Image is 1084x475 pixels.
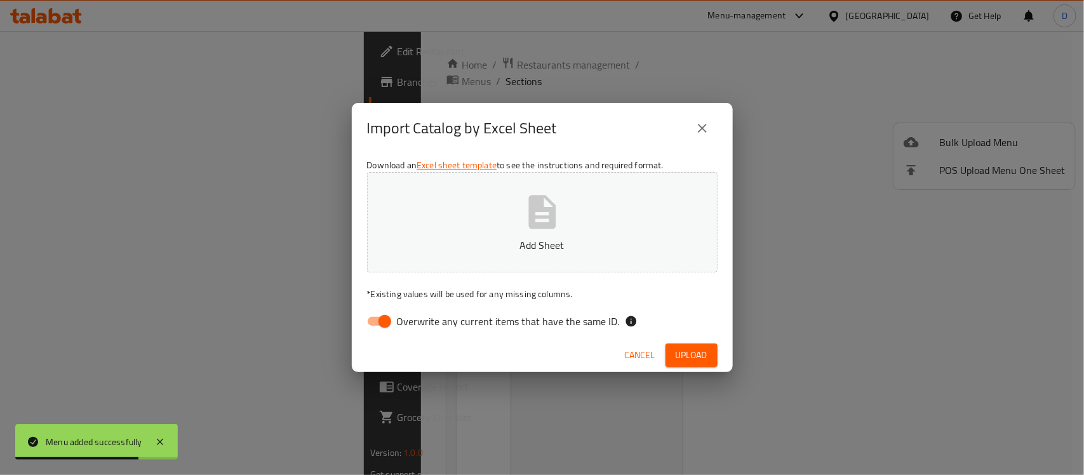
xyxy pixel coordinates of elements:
[625,347,655,363] span: Cancel
[367,118,557,138] h2: Import Catalog by Excel Sheet
[620,344,660,367] button: Cancel
[352,154,733,338] div: Download an to see the instructions and required format.
[625,315,638,328] svg: If the overwrite option isn't selected, then the items that match an existing ID will be ignored ...
[367,288,718,300] p: Existing values will be used for any missing columns.
[676,347,707,363] span: Upload
[666,344,718,367] button: Upload
[367,172,718,272] button: Add Sheet
[46,435,142,449] div: Menu added successfully
[417,157,497,173] a: Excel sheet template
[397,314,620,329] span: Overwrite any current items that have the same ID.
[687,113,718,144] button: close
[387,237,698,253] p: Add Sheet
